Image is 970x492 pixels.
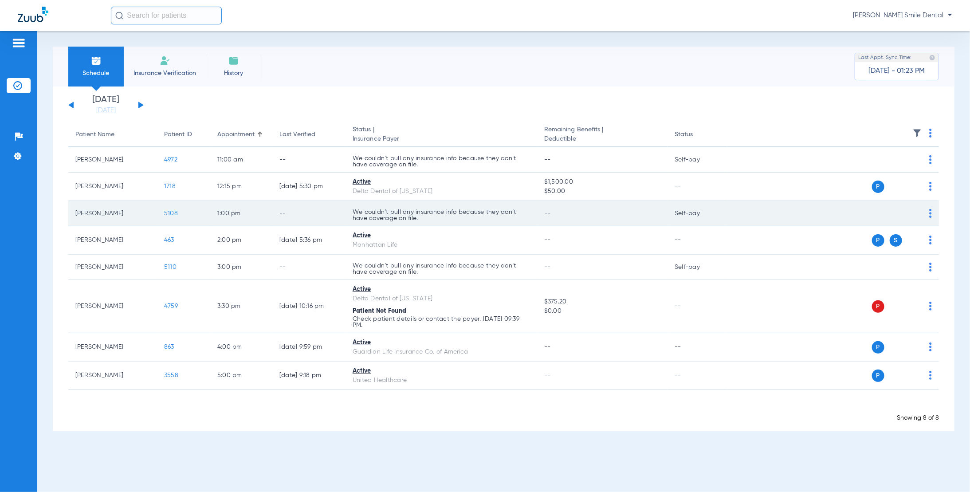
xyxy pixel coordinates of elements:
[217,130,255,139] div: Appointment
[353,338,530,347] div: Active
[668,362,727,390] td: --
[929,236,932,244] img: group-dot-blue.svg
[164,237,174,243] span: 463
[544,157,551,163] span: --
[217,130,265,139] div: Appointment
[668,201,727,226] td: Self-pay
[929,371,932,380] img: group-dot-blue.svg
[353,294,530,303] div: Delta Dental of [US_STATE]
[929,182,932,191] img: group-dot-blue.svg
[164,157,177,163] span: 4972
[544,187,660,196] span: $50.00
[272,173,346,201] td: [DATE] 5:30 PM
[929,263,932,272] img: group-dot-blue.svg
[111,7,222,24] input: Search for patients
[544,237,551,243] span: --
[544,177,660,187] span: $1,500.00
[164,303,178,309] span: 4759
[210,173,272,201] td: 12:15 PM
[68,173,157,201] td: [PERSON_NAME]
[872,234,884,247] span: P
[210,255,272,280] td: 3:00 PM
[212,69,255,78] span: History
[544,344,551,350] span: --
[668,226,727,255] td: --
[353,376,530,385] div: United Healthcare
[353,240,530,250] div: Manhattan Life
[353,177,530,187] div: Active
[872,181,884,193] span: P
[272,226,346,255] td: [DATE] 5:36 PM
[164,210,178,216] span: 5108
[164,344,174,350] span: 863
[164,130,203,139] div: Patient ID
[164,264,177,270] span: 5110
[353,231,530,240] div: Active
[68,333,157,362] td: [PERSON_NAME]
[929,155,932,164] img: group-dot-blue.svg
[272,255,346,280] td: --
[668,333,727,362] td: --
[353,187,530,196] div: Delta Dental of [US_STATE]
[668,173,727,201] td: --
[91,55,102,66] img: Schedule
[537,122,668,147] th: Remaining Benefits |
[668,280,727,333] td: --
[68,362,157,390] td: [PERSON_NAME]
[68,147,157,173] td: [PERSON_NAME]
[130,69,199,78] span: Insurance Verification
[272,280,346,333] td: [DATE] 10:16 PM
[272,333,346,362] td: [DATE] 9:59 PM
[210,362,272,390] td: 5:00 PM
[353,347,530,357] div: Guardian Life Insurance Co. of America
[872,370,884,382] span: P
[353,316,530,328] p: Check patient details or contact the payer. [DATE] 09:39 PM.
[544,134,660,144] span: Deductible
[68,255,157,280] td: [PERSON_NAME]
[929,55,935,61] img: last sync help info
[75,130,150,139] div: Patient Name
[353,366,530,376] div: Active
[544,297,660,307] span: $375.20
[18,7,48,22] img: Zuub Logo
[913,129,922,138] img: filter.svg
[68,201,157,226] td: [PERSON_NAME]
[160,55,170,66] img: Manual Insurance Verification
[12,38,26,48] img: hamburger-icon
[353,209,530,221] p: We couldn’t pull any insurance info because they don’t have coverage on file.
[210,226,272,255] td: 2:00 PM
[164,183,176,189] span: 1718
[668,122,727,147] th: Status
[210,333,272,362] td: 4:00 PM
[79,95,133,115] li: [DATE]
[929,342,932,351] img: group-dot-blue.svg
[926,449,970,492] div: Chat Widget
[79,106,133,115] a: [DATE]
[68,280,157,333] td: [PERSON_NAME]
[872,341,884,354] span: P
[353,263,530,275] p: We couldn’t pull any insurance info because they don’t have coverage on file.
[353,285,530,294] div: Active
[272,147,346,173] td: --
[872,300,884,313] span: P
[890,234,902,247] span: S
[929,129,932,138] img: group-dot-blue.svg
[544,210,551,216] span: --
[858,53,911,62] span: Last Appt. Sync Time:
[68,226,157,255] td: [PERSON_NAME]
[228,55,239,66] img: History
[164,130,192,139] div: Patient ID
[544,264,551,270] span: --
[668,147,727,173] td: Self-pay
[210,147,272,173] td: 11:00 AM
[272,201,346,226] td: --
[346,122,537,147] th: Status |
[853,11,952,20] span: [PERSON_NAME] Smile Dental
[164,372,178,378] span: 3558
[353,308,406,314] span: Patient Not Found
[929,209,932,218] img: group-dot-blue.svg
[668,255,727,280] td: Self-pay
[279,130,338,139] div: Last Verified
[353,155,530,168] p: We couldn’t pull any insurance info because they don’t have coverage on file.
[544,307,660,316] span: $0.00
